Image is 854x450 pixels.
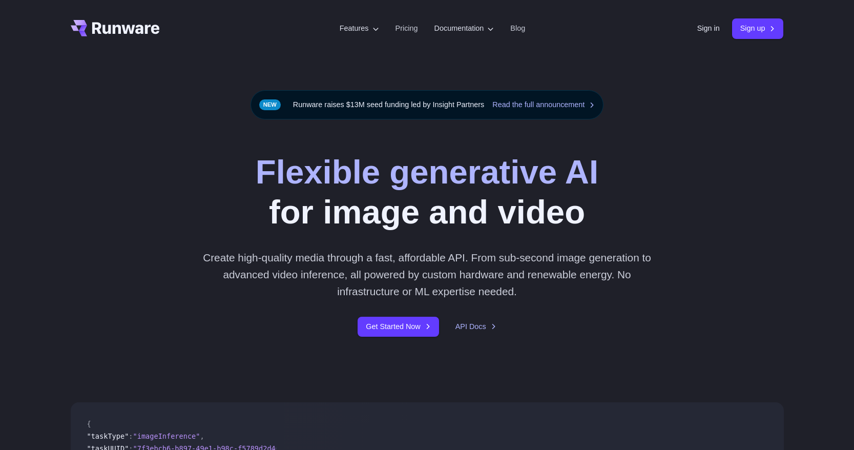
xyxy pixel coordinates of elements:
[199,249,655,300] p: Create high-quality media through a fast, affordable API. From sub-second image generation to adv...
[510,23,525,34] a: Blog
[256,153,598,191] strong: Flexible generative AI
[340,23,379,34] label: Features
[200,432,204,440] span: ,
[395,23,418,34] a: Pricing
[71,20,160,36] a: Go to /
[87,420,91,428] span: {
[358,317,439,337] a: Get Started Now
[133,432,200,440] span: "imageInference"
[455,321,496,333] a: API Docs
[129,432,133,440] span: :
[732,18,784,38] a: Sign up
[492,99,595,111] a: Read the full announcement
[256,152,598,233] h1: for image and video
[87,432,129,440] span: "taskType"
[697,23,720,34] a: Sign in
[434,23,494,34] label: Documentation
[251,90,604,119] div: Runware raises $13M seed funding led by Insight Partners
